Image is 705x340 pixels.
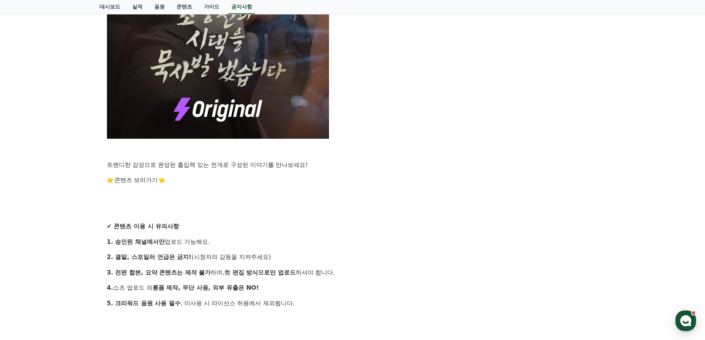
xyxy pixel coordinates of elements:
a: 대화 [49,235,95,253]
p: (시청자의 감동을 지켜주세요) [107,252,598,262]
p: 업로드 가능해요. [107,237,598,247]
strong: 롱폼 제작, 무단 사용, 외부 유출은 NO! [152,284,259,291]
strong: 4. [107,284,113,291]
p: 하며, 하셔야 합니다. [107,268,598,277]
strong: 컷 편집 방식으로만 업로드 [224,269,296,276]
span: 설정 [114,246,123,252]
strong: 2. 결말, 스포일러 언급은 금지! [107,253,192,260]
strong: 3. 전편 합본, 요약 콘텐츠는 제작 불가 [107,269,211,276]
span: 대화 [68,246,77,252]
p: 트렌디한 감성으로 완성된 흡입력 있는 전개로 구성된 이야기를 만나보세요! [107,160,598,170]
p: 👉 👈 [107,175,598,185]
strong: 1. 승인된 채널에서만 [107,238,165,245]
strong: 5. 크리워드 음원 사용 필수 [107,300,181,307]
a: 설정 [95,235,142,253]
p: , 미사용 시 라이선스 허용에서 제외됩니다. [107,299,598,308]
a: 콘텐츠 보러가기 [114,176,158,184]
p: 쇼츠 업로드 외 [107,283,598,293]
strong: ✔ 콘텐츠 이용 시 유의사항 [107,223,179,230]
a: 홈 [2,235,49,253]
span: 홈 [23,246,28,252]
